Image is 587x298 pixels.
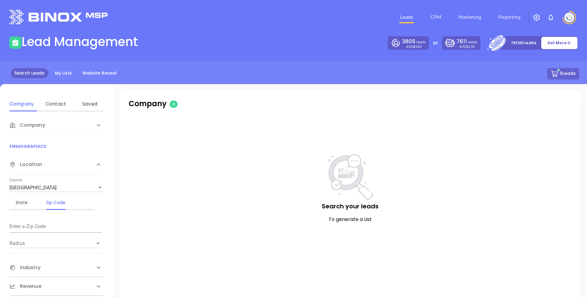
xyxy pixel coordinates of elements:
span: Revenue [10,283,41,290]
a: CRM [428,11,444,23]
img: user [564,13,574,22]
p: Search your leads [132,202,569,211]
span: Industry [10,264,41,271]
span: 0 [170,101,177,108]
span: Location [10,161,42,168]
span: $2.30 [466,45,475,49]
a: Marketing [456,11,484,23]
a: Leads [398,11,416,23]
div: [GEOGRAPHIC_DATA] [10,183,104,193]
a: Website Reveal [79,68,120,78]
p: Leads [457,38,477,45]
span: $4.60 [413,45,422,49]
p: AVG [459,45,475,48]
button: 0Leads [547,68,579,79]
div: Contact [44,100,68,108]
p: 76110 Credits [511,40,536,46]
p: To generate a List [132,216,569,223]
div: State [10,199,34,206]
h1: Lead Management [21,34,138,49]
a: Reporting [496,11,523,23]
p: Leads [402,38,426,45]
div: Industry [10,258,104,277]
img: iconNotification [547,14,554,21]
div: Company [10,100,34,108]
img: iconSetting [533,14,540,21]
div: Company [10,116,104,134]
a: Search Leads [11,68,48,78]
img: logo [9,10,107,24]
p: FIRMOGRAPHICS [10,143,104,150]
img: NoSearch [327,154,373,202]
p: AVG [406,45,422,48]
button: Get More [541,37,578,49]
button: Open [94,239,102,248]
p: or [433,39,438,47]
span: 3805 [402,38,415,45]
div: Saved [78,100,102,108]
div: Zip Code [44,199,68,206]
span: Company [10,122,45,129]
a: My Lists [51,68,76,78]
span: 7611 [457,38,467,45]
div: Location [10,155,104,175]
div: Revenue [10,277,104,296]
p: Company [129,98,280,109]
label: Country [10,179,22,182]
